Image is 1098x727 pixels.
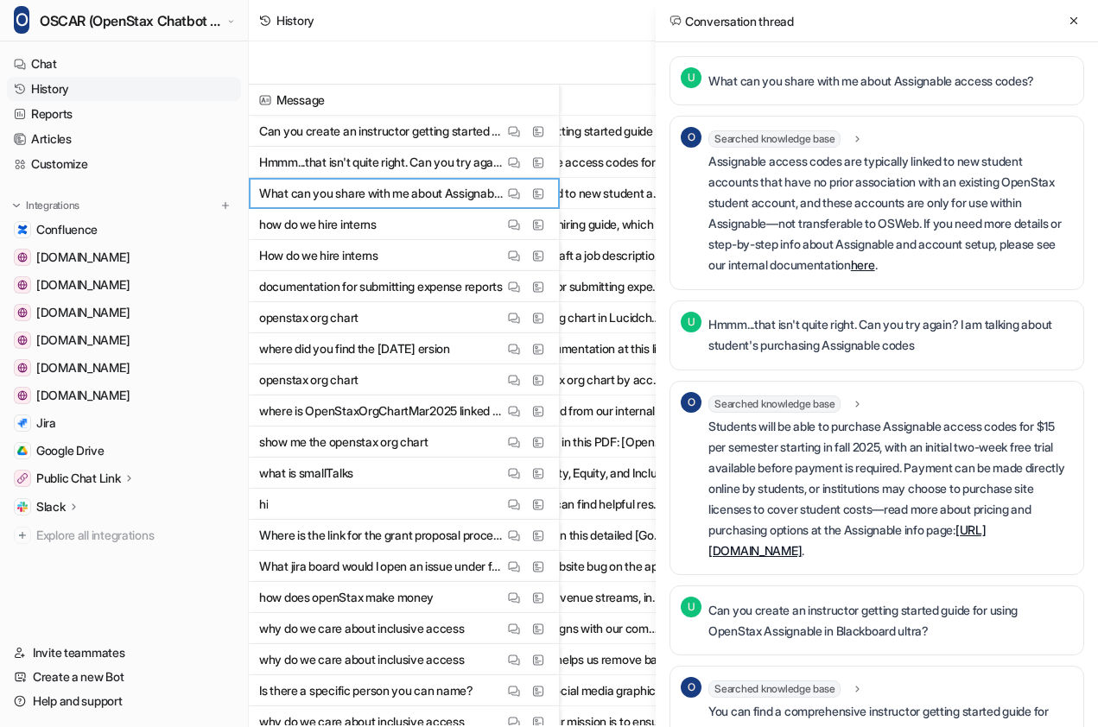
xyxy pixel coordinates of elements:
a: staging.openstax.org[DOMAIN_NAME] [7,328,241,352]
span: [DOMAIN_NAME] [36,304,130,321]
p: Can you create an instructor getting started guide for using OpenStax Assignable in Blackboard ul... [259,116,504,147]
a: History [7,77,241,101]
span: Searched knowledge base [708,130,841,148]
span: O [681,392,701,413]
span: O [681,677,701,698]
a: Invite teammates [7,641,241,665]
a: status.openstax.org[DOMAIN_NAME] [7,356,241,380]
img: Jira [17,418,28,428]
span: OSCAR (OpenStax Chatbot and Assistance Resource) [40,9,223,33]
span: [DOMAIN_NAME] [36,249,130,266]
a: [URL][DOMAIN_NAME] [708,522,986,558]
span: [DOMAIN_NAME] [36,276,130,294]
p: show me the openstax org chart [259,427,428,458]
p: How do we hire interns [259,240,378,271]
span: Message [256,85,552,116]
span: U [681,312,701,332]
p: Students will be able to purchase Assignable access codes for $15 per semester starting in fall 2... [708,416,1073,561]
span: U [681,597,701,617]
p: What can you share with me about Assignable access codes? [259,178,504,209]
img: openstax.pl [17,280,28,290]
p: Hmmm...that isn't quite right. Can you try again? I am talking about student's purchasing Assigna... [259,147,504,178]
p: openstax org chart [259,364,359,395]
p: What can you share with me about Assignable access codes? [708,71,1034,92]
a: Chat [7,52,241,76]
img: www.opengui.de [17,307,28,318]
a: Explore all integrations [7,523,241,547]
span: [DOMAIN_NAME] [36,387,130,404]
img: Confluence [17,224,28,235]
img: explore all integrations [14,527,31,544]
a: ConfluenceConfluence [7,218,241,242]
span: [DOMAIN_NAME] [36,359,130,376]
p: documentation for submitting expense reports [259,271,503,302]
div: History [276,11,314,29]
img: Public Chat Link [17,473,28,484]
p: why do we care about inclusive access [259,644,465,675]
img: lucid.app [17,252,28,262]
a: openstax.pl[DOMAIN_NAME] [7,273,241,297]
a: Help and support [7,689,241,713]
p: where did you find the [DATE] ersion [259,333,450,364]
a: JiraJira [7,411,241,435]
span: Jira [36,414,56,432]
p: openstax org chart [259,302,359,333]
a: openstax.org[DOMAIN_NAME] [7,383,241,408]
h2: Conversation thread [670,12,794,30]
span: [DOMAIN_NAME] [36,332,130,349]
p: Can you create an instructor getting started guide for using OpenStax Assignable in Blackboard ul... [708,600,1073,642]
img: openstax.org [17,390,28,401]
span: O [681,127,701,148]
p: Where is the link for the grant proposal process? [259,520,504,551]
img: staging.openstax.org [17,335,28,345]
img: Slack [17,502,28,512]
img: expand menu [10,199,22,212]
a: www.opengui.de[DOMAIN_NAME] [7,300,241,325]
span: Google Drive [36,442,105,459]
a: Google DriveGoogle Drive [7,439,241,463]
p: how do we hire interns [259,209,377,240]
a: Create a new Bot [7,665,241,689]
img: status.openstax.org [17,363,28,373]
a: Reports [7,102,241,126]
p: Assignable access codes are typically linked to new student accounts that have no prior associati... [708,151,1073,275]
a: here [851,257,875,272]
p: Integrations [26,199,79,212]
p: hi [259,489,268,520]
span: U [681,67,701,88]
img: Google Drive [17,446,28,456]
a: Articles [7,127,241,151]
p: Is there a specific person you can name? [259,675,473,706]
a: Customize [7,152,241,176]
span: Confluence [36,221,98,238]
p: where is OpenStaxOrgChartMar2025 linked from [259,395,504,427]
p: how does openStax make money [259,582,434,613]
button: Integrations [7,197,85,214]
p: What jira board would I open an issue under for a bug on the front-end of the website? [259,551,504,582]
span: Searched knowledge base [708,395,841,413]
img: menu_add.svg [219,199,232,212]
span: Explore all integrations [36,522,234,549]
p: what is smallTalks [259,458,353,489]
p: why do we care about inclusive access [259,613,465,644]
span: O [14,6,29,34]
p: Public Chat Link [36,470,121,487]
a: lucid.app[DOMAIN_NAME] [7,245,241,269]
span: Searched knowledge base [708,680,841,698]
p: Hmmm...that isn't quite right. Can you try again? I am talking about student's purchasing Assigna... [708,314,1073,356]
p: Slack [36,498,66,515]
